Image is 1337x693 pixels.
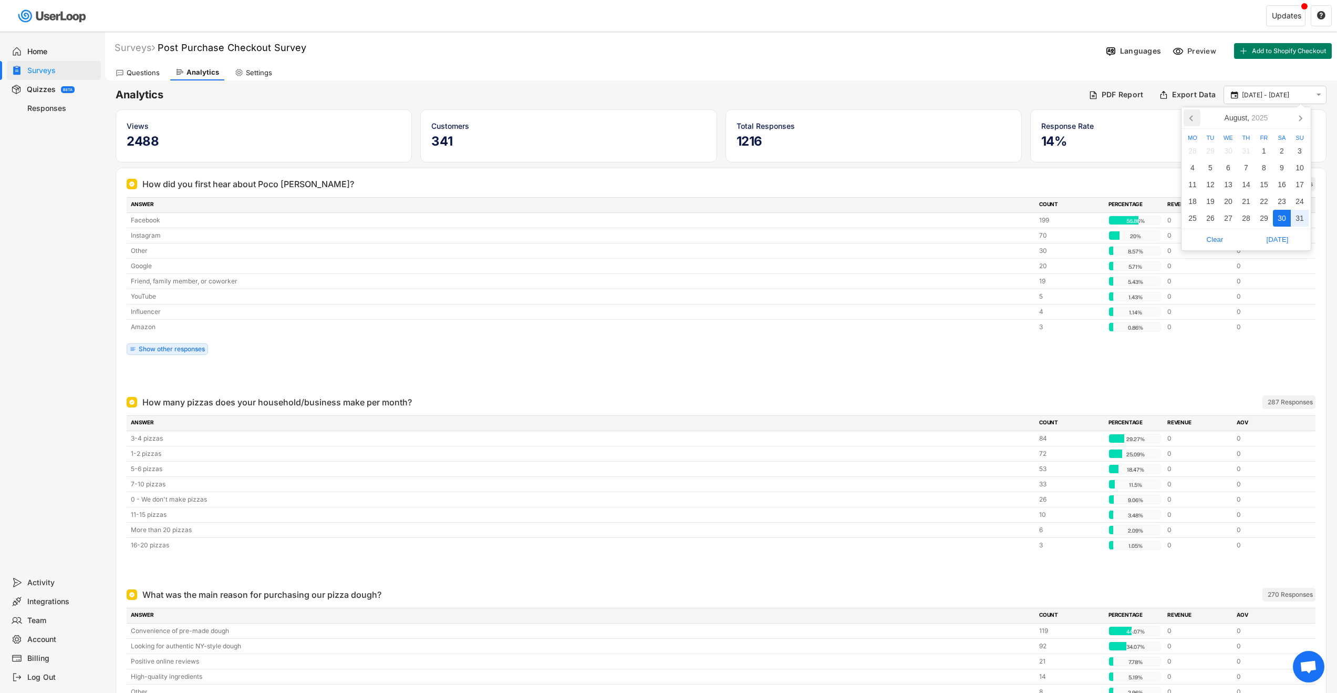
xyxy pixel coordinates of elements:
div: 0 [1167,626,1230,636]
div: 0 [1237,434,1300,443]
div: 7-10 pizzas [131,480,1033,489]
div: 13 [1219,176,1237,193]
div: 0 [1237,449,1300,458]
div: 0 [1237,322,1300,332]
button: [DATE] [1246,231,1309,248]
div: 30 [1273,210,1291,227]
div: 0 [1237,246,1300,256]
div: 11-15 pizzas [131,510,1033,519]
div: Quizzes [27,85,56,95]
div: 8.57% [1111,247,1159,256]
button:  [1317,11,1326,21]
div: 0 [1237,626,1300,636]
div: 27 [1219,210,1237,227]
div: Instagram [131,231,1033,240]
div: PERCENTAGE [1108,200,1161,210]
div: 9.06% [1111,495,1159,505]
img: Single Select [129,592,135,598]
div: Amazon [131,322,1033,332]
div: ANSWER [131,200,1033,210]
div: 3.48% [1111,511,1159,520]
button: Add to Shopify Checkout [1234,43,1332,59]
div: More than 20 pizzas [131,525,1033,535]
div: Responses [27,104,97,114]
text:  [1317,90,1321,99]
div: Th [1237,135,1255,141]
div: 12 [1201,176,1219,193]
div: 0 - We don't make pizzas [131,495,1033,504]
div: 20% [1111,231,1159,241]
div: 72 [1039,449,1102,458]
span: [DATE] [1249,232,1305,248]
div: 0 [1237,292,1300,301]
div: 3-4 pizzas [131,434,1033,443]
div: 34.07% [1111,642,1159,651]
div: Response Rate [1041,120,1315,131]
div: 1.43% [1111,292,1159,302]
div: 1 [1255,142,1273,159]
div: 92 [1039,641,1102,651]
div: 0 [1237,641,1300,651]
button: Clear [1184,231,1246,248]
div: Google [131,261,1033,271]
div: 29 [1255,210,1273,227]
div: Analytics [186,68,219,77]
div: Open chat [1293,651,1324,682]
img: userloop-logo-01.svg [16,5,90,27]
div: AOV [1237,611,1300,620]
div: COUNT [1039,611,1102,620]
div: 5.71% [1111,262,1159,271]
div: 25.09% [1111,450,1159,459]
div: 5 [1201,159,1219,176]
div: 0 [1237,464,1300,474]
div: 33 [1039,480,1102,489]
div: We [1219,135,1237,141]
div: REVENUE [1167,611,1230,620]
div: Friend, family member, or coworker [131,277,1033,286]
div: 28 [1184,142,1201,159]
div: 30 [1039,246,1102,256]
div: Looking for authentic NY-style dough [131,641,1033,651]
div: Customers [431,120,706,131]
div: 199 [1039,216,1102,225]
div: COUNT [1039,200,1102,210]
div: Settings [246,68,272,77]
div: 20 [1039,261,1102,271]
div: High-quality ingredients [131,672,1033,681]
div: Sa [1273,135,1291,141]
div: AOV [1237,419,1300,428]
div: Influencer [131,307,1033,317]
div: 119 [1039,626,1102,636]
div: 2.09% [1111,526,1159,535]
div: 0 [1167,322,1230,332]
div: Fr [1255,135,1273,141]
div: 0 [1167,495,1230,504]
img: Single Select [129,181,135,187]
div: 20 [1219,193,1237,210]
text:  [1231,90,1238,99]
div: 1.14% [1111,308,1159,317]
button:  [1314,90,1323,99]
div: 11.5% [1111,480,1159,490]
div: 0 [1167,672,1230,681]
div: 0 [1167,216,1230,225]
div: 84 [1039,434,1102,443]
div: 18.47% [1111,465,1159,474]
div: YouTube [131,292,1033,301]
div: 18 [1184,193,1201,210]
div: Total Responses [737,120,1011,131]
div: Show other responses [139,346,205,352]
div: Updates [1272,12,1301,19]
div: 5.19% [1111,672,1159,682]
div: REVENUE [1167,200,1230,210]
h5: 14% [1041,134,1315,149]
div: 9 [1273,159,1291,176]
div: 21 [1039,657,1102,666]
span: Clear [1187,232,1243,248]
div: 3 [1291,142,1309,159]
div: 0 [1167,641,1230,651]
